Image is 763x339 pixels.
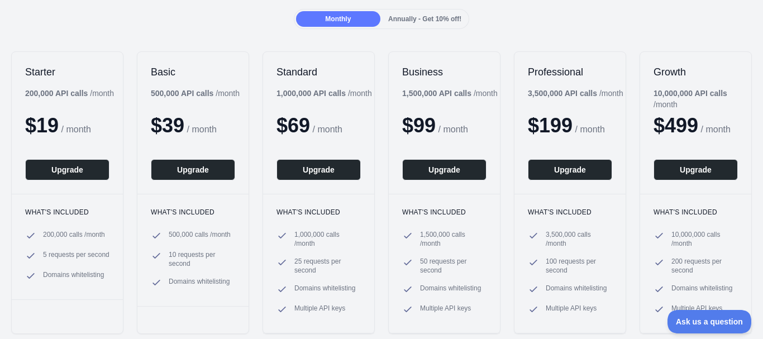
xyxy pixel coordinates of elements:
iframe: Toggle Customer Support [667,310,752,333]
span: $ 499 [654,114,698,137]
span: / month [575,125,605,134]
button: Upgrade [402,159,487,180]
span: $ 199 [528,114,573,137]
span: / month [313,125,342,134]
button: Upgrade [276,159,361,180]
span: $ 99 [402,114,436,137]
span: / month [438,125,468,134]
button: Upgrade [654,159,738,180]
button: Upgrade [528,159,612,180]
span: $ 69 [276,114,310,137]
